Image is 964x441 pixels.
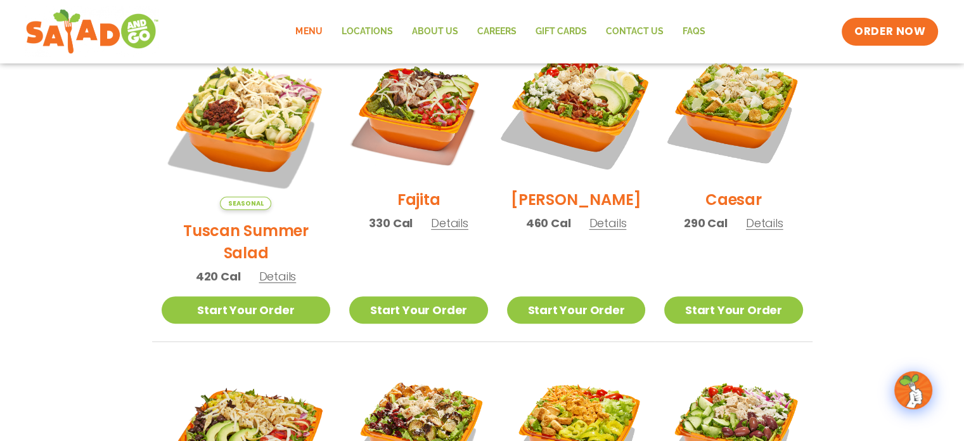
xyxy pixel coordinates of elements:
[220,197,271,210] span: Seasonal
[511,188,641,211] h2: [PERSON_NAME]
[196,268,241,285] span: 420 Cal
[672,17,714,46] a: FAQs
[507,296,645,324] a: Start Your Order
[896,372,931,408] img: wpChatIcon
[162,296,331,324] a: Start Your Order
[431,215,468,231] span: Details
[162,41,331,210] img: Product photo for Tuscan Summer Salad
[331,17,402,46] a: Locations
[467,17,525,46] a: Careers
[495,29,657,191] img: Product photo for Cobb Salad
[369,214,413,232] span: 330 Cal
[746,215,783,231] span: Details
[589,215,626,231] span: Details
[854,24,925,39] span: ORDER NOW
[397,188,440,211] h2: Fajita
[286,17,714,46] nav: Menu
[684,214,728,232] span: 290 Cal
[162,220,331,264] h2: Tuscan Summer Salad
[286,17,331,46] a: Menu
[349,41,487,179] img: Product photo for Fajita Salad
[525,17,596,46] a: GIFT CARDS
[402,17,467,46] a: About Us
[526,214,571,232] span: 460 Cal
[25,6,159,57] img: new-SAG-logo-768×292
[349,296,487,324] a: Start Your Order
[259,268,296,284] span: Details
[664,296,802,324] a: Start Your Order
[705,188,762,211] h2: Caesar
[842,18,938,46] a: ORDER NOW
[596,17,672,46] a: Contact Us
[664,41,802,179] img: Product photo for Caesar Salad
